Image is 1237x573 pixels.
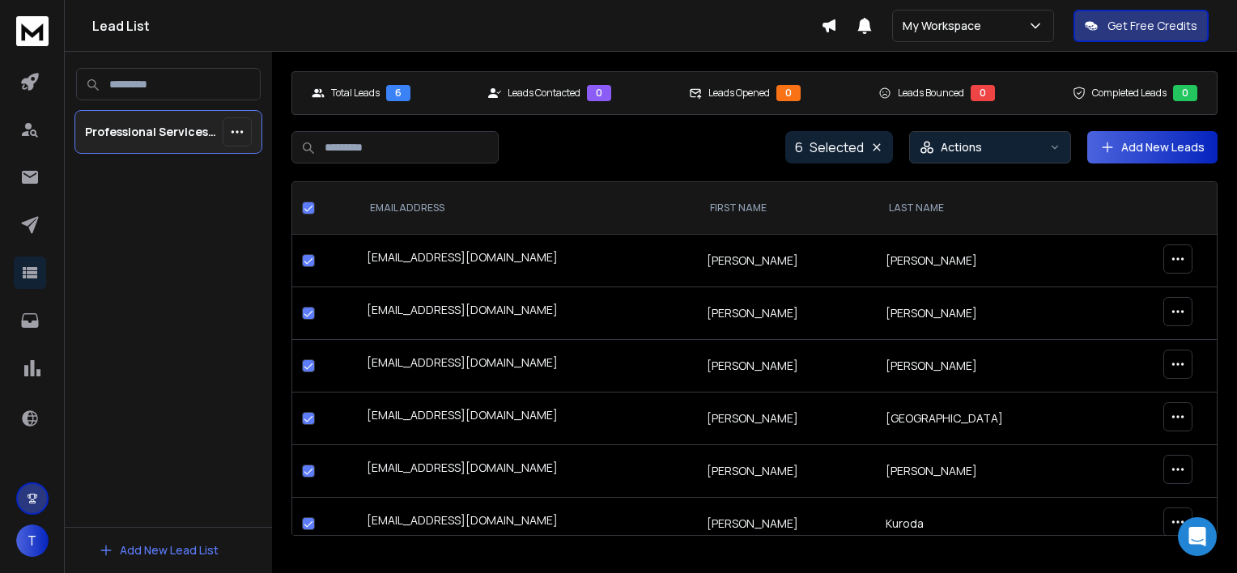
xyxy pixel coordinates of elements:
td: [PERSON_NAME] [697,498,876,550]
div: 0 [1173,85,1197,101]
div: [EMAIL_ADDRESS][DOMAIN_NAME] [367,302,687,325]
p: Total Leads [331,87,380,100]
td: Kuroda [876,498,1097,550]
p: Selected [810,138,864,157]
td: [PERSON_NAME] [697,393,876,445]
div: 0 [776,85,801,101]
div: [EMAIL_ADDRESS][DOMAIN_NAME] [367,407,687,430]
div: Open Intercom Messenger [1178,517,1217,556]
button: T [16,524,49,557]
td: [PERSON_NAME] [876,445,1097,498]
td: [PERSON_NAME] [876,235,1097,287]
p: Professional Services (Buying Intent) [85,124,216,140]
td: [PERSON_NAME] [697,340,876,393]
button: Add New Leads [1087,131,1218,163]
p: My Workspace [903,18,988,34]
th: EMAIL ADDRESS [357,182,697,235]
div: 6 [386,85,410,101]
button: Get Free Credits [1073,10,1209,42]
td: [PERSON_NAME] [876,340,1097,393]
div: [EMAIL_ADDRESS][DOMAIN_NAME] [367,512,687,535]
p: Leads Bounced [898,87,964,100]
div: [EMAIL_ADDRESS][DOMAIN_NAME] [367,249,687,272]
td: [PERSON_NAME] [697,287,876,340]
td: [PERSON_NAME] [697,445,876,498]
img: logo [16,16,49,46]
h1: Lead List [92,16,821,36]
p: Actions [941,139,982,155]
p: Completed Leads [1092,87,1167,100]
td: [GEOGRAPHIC_DATA] [876,393,1097,445]
p: Leads Contacted [508,87,580,100]
p: Get Free Credits [1107,18,1197,34]
td: [PERSON_NAME] [697,235,876,287]
a: Add New Leads [1100,139,1205,155]
button: Add New Lead List [86,534,232,567]
div: [EMAIL_ADDRESS][DOMAIN_NAME] [367,354,687,377]
div: 0 [971,85,995,101]
div: 0 [587,85,611,101]
th: LAST NAME [876,182,1097,235]
p: Leads Opened [708,87,770,100]
th: FIRST NAME [697,182,876,235]
div: [EMAIL_ADDRESS][DOMAIN_NAME] [367,460,687,482]
span: 6 [795,138,803,157]
td: [PERSON_NAME] [876,287,1097,340]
